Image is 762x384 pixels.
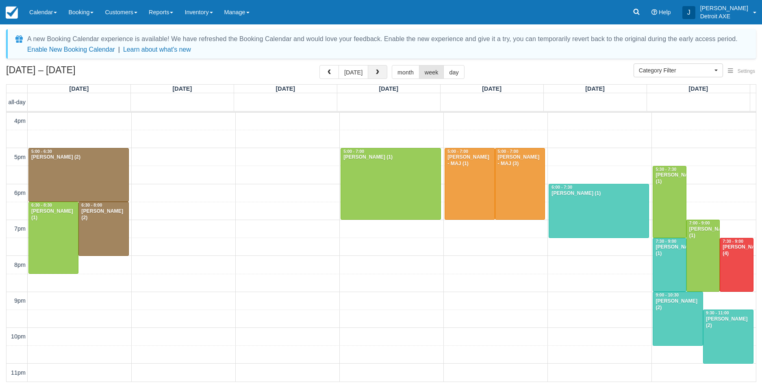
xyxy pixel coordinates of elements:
[706,311,729,315] span: 9:30 - 11:00
[551,185,572,190] span: 6:00 - 7:30
[78,202,128,256] a: 6:30 - 8:00[PERSON_NAME] (2)
[31,154,126,161] div: [PERSON_NAME] (2)
[81,208,126,221] div: [PERSON_NAME] (2)
[655,298,701,311] div: [PERSON_NAME] (2)
[27,46,115,54] button: Enable New Booking Calendar
[498,149,519,154] span: 5:00 - 7:00
[14,225,26,232] span: 7pm
[482,85,501,92] span: [DATE]
[14,118,26,124] span: 4pm
[341,148,441,220] a: 5:00 - 7:00[PERSON_NAME] (1)
[379,85,398,92] span: [DATE]
[27,34,738,44] div: A new Booking Calendar experience is available! We have refreshed the Booking Calendar and would ...
[14,154,26,160] span: 5pm
[689,221,710,225] span: 7:00 - 9:00
[339,65,368,79] button: [DATE]
[634,63,723,77] button: Category Filter
[682,6,695,19] div: J
[343,154,439,161] div: [PERSON_NAME] (1)
[722,244,751,257] div: [PERSON_NAME] (4)
[656,239,676,244] span: 7:30 - 9:00
[689,226,717,239] div: [PERSON_NAME] (1)
[639,66,712,74] span: Category Filter
[738,68,755,74] span: Settings
[6,7,18,19] img: checkfront-main-nav-mini-logo.png
[447,149,468,154] span: 5:00 - 7:00
[700,12,748,20] p: Detroit AXE
[703,310,753,364] a: 9:30 - 11:00[PERSON_NAME] (2)
[651,9,657,15] i: Help
[585,85,605,92] span: [DATE]
[419,65,444,79] button: week
[551,190,647,197] div: [PERSON_NAME] (1)
[706,316,751,329] div: [PERSON_NAME] (2)
[720,238,753,292] a: 7:30 - 9:00[PERSON_NAME] (4)
[497,154,543,167] div: [PERSON_NAME] - MAJ (3)
[653,238,686,292] a: 7:30 - 9:00[PERSON_NAME] (1)
[445,148,495,220] a: 5:00 - 7:00[PERSON_NAME] - MAJ (1)
[69,85,89,92] span: [DATE]
[28,202,78,274] a: 6:30 - 8:30[PERSON_NAME] (1)
[549,184,649,238] a: 6:00 - 7:30[PERSON_NAME] (1)
[14,190,26,196] span: 6pm
[11,333,26,340] span: 10pm
[700,4,748,12] p: [PERSON_NAME]
[686,220,720,292] a: 7:00 - 9:00[PERSON_NAME] (1)
[655,244,684,257] div: [PERSON_NAME] (1)
[656,167,676,172] span: 5:30 - 7:30
[443,65,464,79] button: day
[656,293,679,297] span: 9:00 - 10:30
[659,9,671,15] span: Help
[653,166,686,238] a: 5:30 - 7:30[PERSON_NAME] (1)
[9,99,26,105] span: all-day
[723,239,743,244] span: 7:30 - 9:00
[688,85,708,92] span: [DATE]
[123,46,191,53] a: Learn about what's new
[31,149,52,154] span: 5:00 - 6:30
[343,149,364,154] span: 5:00 - 7:00
[447,154,492,167] div: [PERSON_NAME] - MAJ (1)
[28,148,129,202] a: 5:00 - 6:30[PERSON_NAME] (2)
[655,172,684,185] div: [PERSON_NAME] (1)
[14,262,26,268] span: 8pm
[276,85,295,92] span: [DATE]
[14,297,26,304] span: 9pm
[31,208,76,221] div: [PERSON_NAME] (1)
[392,65,419,79] button: month
[495,148,545,220] a: 5:00 - 7:00[PERSON_NAME] - MAJ (3)
[173,85,192,92] span: [DATE]
[723,65,760,77] button: Settings
[653,292,703,346] a: 9:00 - 10:30[PERSON_NAME] (2)
[6,65,109,80] h2: [DATE] – [DATE]
[11,369,26,376] span: 11pm
[81,203,102,207] span: 6:30 - 8:00
[31,203,52,207] span: 6:30 - 8:30
[118,46,120,53] span: |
